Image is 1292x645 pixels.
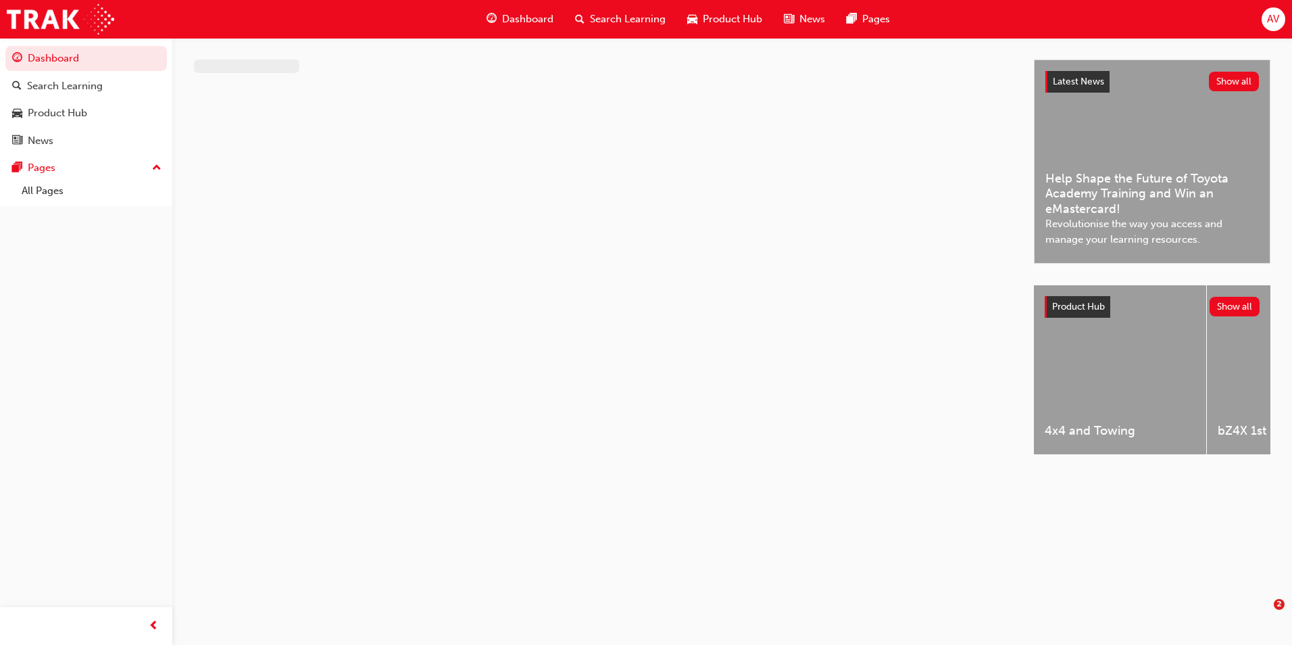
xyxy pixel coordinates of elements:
a: news-iconNews [773,5,836,33]
button: AV [1262,7,1285,31]
a: Product HubShow all [1045,296,1260,318]
span: News [799,11,825,27]
span: pages-icon [847,11,857,28]
span: Help Shape the Future of Toyota Academy Training and Win an eMastercard! [1045,171,1259,217]
span: AV [1267,11,1279,27]
span: Latest News [1053,76,1104,87]
button: DashboardSearch LearningProduct HubNews [5,43,167,156]
a: Latest NewsShow all [1045,71,1259,93]
span: Revolutionise the way you access and manage your learning resources. [1045,216,1259,247]
a: All Pages [16,181,167,201]
span: car-icon [687,11,697,28]
iframe: Intercom live chat [1246,599,1278,631]
button: Pages [5,156,167,181]
span: Dashboard [502,11,553,27]
div: Pages [28,160,55,176]
img: Trak [7,4,114,34]
a: Product Hub [5,101,167,126]
div: Search Learning [27,78,103,94]
span: Pages [862,11,890,27]
span: news-icon [784,11,794,28]
span: 2 [1274,599,1285,610]
span: Product Hub [703,11,762,27]
span: guage-icon [487,11,497,28]
div: News [28,133,53,149]
span: prev-icon [149,618,159,635]
a: pages-iconPages [836,5,901,33]
span: news-icon [12,135,22,147]
span: search-icon [575,11,585,28]
a: search-iconSearch Learning [564,5,676,33]
a: News [5,128,167,153]
span: car-icon [12,107,22,120]
button: Show all [1210,297,1260,316]
a: guage-iconDashboard [476,5,564,33]
span: up-icon [152,160,161,177]
a: Latest NewsShow allHelp Shape the Future of Toyota Academy Training and Win an eMastercard!Revolu... [1034,59,1270,264]
a: Dashboard [5,46,167,71]
a: 4x4 and Towing [1034,285,1206,454]
span: search-icon [12,80,22,93]
span: 4x4 and Towing [1045,423,1195,439]
a: Search Learning [5,74,167,99]
a: car-iconProduct Hub [676,5,773,33]
span: guage-icon [12,53,22,65]
div: Product Hub [28,105,87,121]
button: Show all [1209,72,1260,91]
span: pages-icon [12,162,22,174]
span: Product Hub [1052,301,1105,312]
span: Search Learning [590,11,666,27]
